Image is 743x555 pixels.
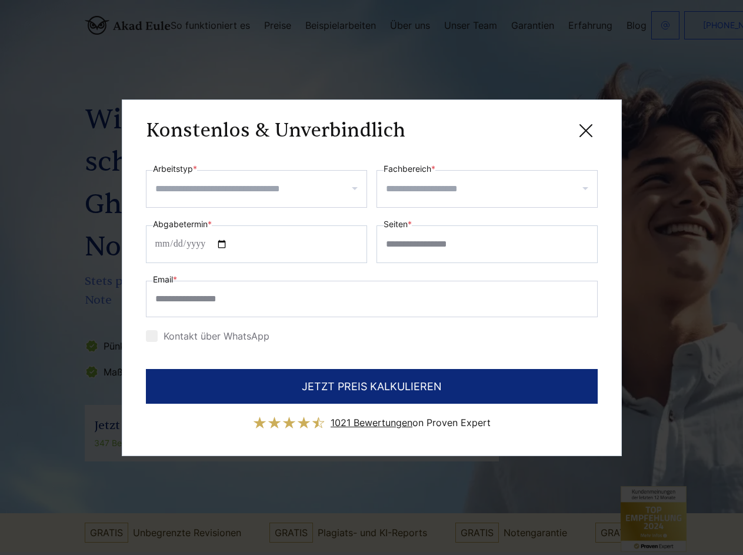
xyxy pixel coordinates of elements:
label: Seiten [384,217,412,231]
h3: Konstenlos & Unverbindlich [146,119,405,142]
span: 1021 Bewertungen [331,417,412,428]
label: Fachbereich [384,162,435,176]
label: Abgabetermin [153,217,212,231]
button: JETZT PREIS KALKULIEREN [146,369,598,404]
label: Email [153,272,177,287]
label: Kontakt über WhatsApp [146,330,269,342]
div: on Proven Expert [331,413,491,432]
label: Arbeitstyp [153,162,197,176]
